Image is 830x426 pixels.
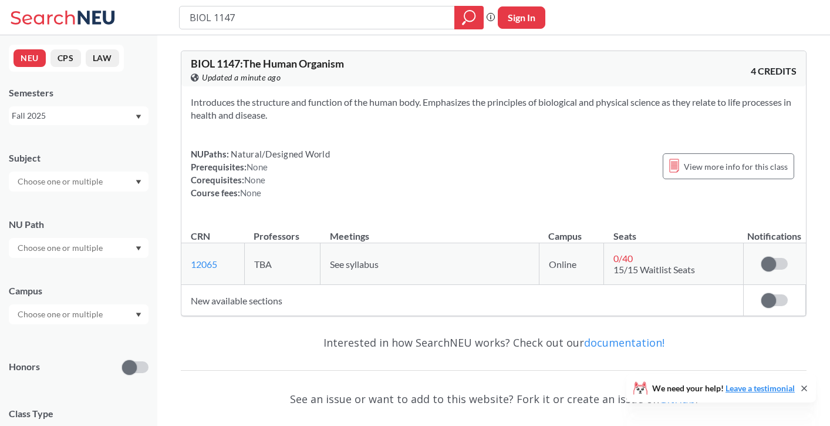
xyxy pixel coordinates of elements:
[191,147,330,199] div: NUPaths: Prerequisites: Corequisites: Course fees:
[454,6,484,29] div: magnifying glass
[462,9,476,26] svg: magnifying glass
[181,326,807,360] div: Interested in how SearchNEU works? Check out our
[498,6,545,29] button: Sign In
[320,218,539,243] th: Meetings
[726,383,795,393] a: Leave a testimonial
[743,218,805,243] th: Notifications
[229,149,330,159] span: Natural/Designed World
[188,8,446,28] input: Class, professor, course number, "phrase"
[12,241,110,255] input: Choose one or multiple
[202,71,281,84] span: Updated a minute ago
[9,218,149,231] div: NU Path
[191,57,344,70] span: BIOL 1147 : The Human Organism
[9,86,149,99] div: Semesters
[12,307,110,321] input: Choose one or multiple
[14,49,46,67] button: NEU
[136,180,141,185] svg: Dropdown arrow
[330,259,379,270] span: See syllabus
[191,230,210,243] div: CRN
[684,159,788,174] span: View more info for this class
[9,284,149,297] div: Campus
[12,175,110,189] input: Choose one or multiple
[191,96,797,122] section: Introduces the structure and function of the human body. Emphasizes the principles of biological ...
[539,218,603,243] th: Campus
[244,218,320,243] th: Professors
[244,175,265,185] span: None
[751,65,797,78] span: 4 CREDITS
[86,49,119,67] button: LAW
[136,115,141,119] svg: Dropdown arrow
[136,246,141,251] svg: Dropdown arrow
[12,109,134,122] div: Fall 2025
[613,264,695,275] span: 15/15 Waitlist Seats
[652,384,795,393] span: We need your help!
[9,304,149,324] div: Dropdown arrow
[244,243,320,285] td: TBA
[50,49,81,67] button: CPS
[9,407,149,420] span: Class Type
[9,238,149,258] div: Dropdown arrow
[539,243,603,285] td: Online
[613,253,633,264] span: 0 / 40
[136,313,141,317] svg: Dropdown arrow
[9,106,149,125] div: Fall 2025Dropdown arrow
[191,259,217,270] a: 12065
[604,218,744,243] th: Seats
[181,285,743,316] td: New available sections
[247,162,268,172] span: None
[181,382,807,416] div: See an issue or want to add to this website? Fork it or create an issue on .
[240,187,261,198] span: None
[584,336,664,350] a: documentation!
[9,360,40,374] p: Honors
[9,152,149,165] div: Subject
[9,172,149,192] div: Dropdown arrow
